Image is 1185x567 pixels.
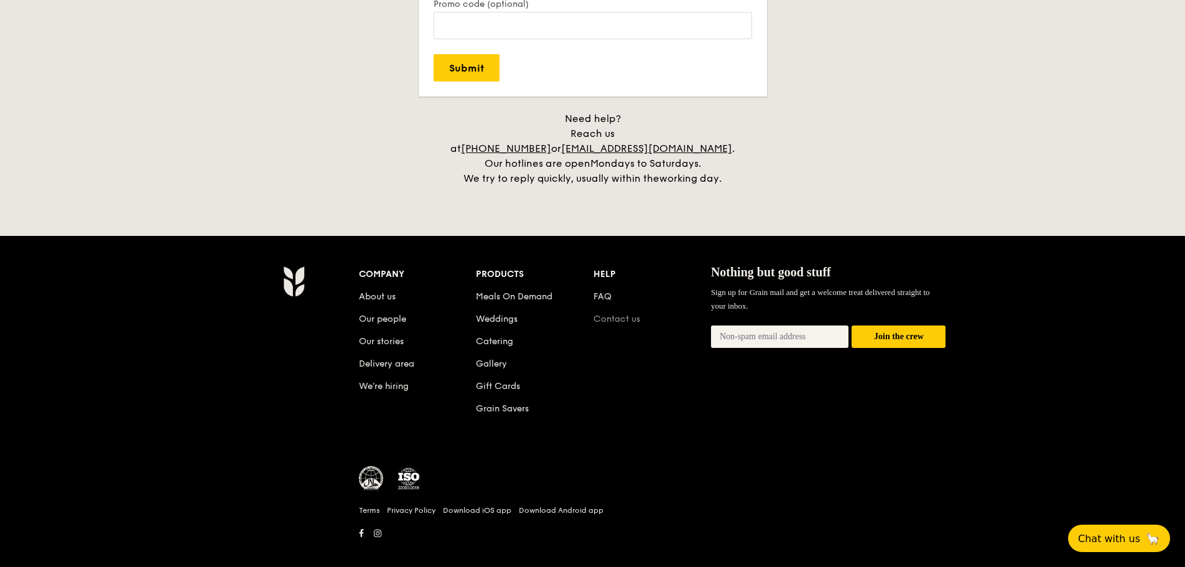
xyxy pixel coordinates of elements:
[359,291,396,302] a: About us
[461,143,551,154] a: [PHONE_NUMBER]
[1145,532,1160,546] span: 🦙
[359,505,379,515] a: Terms
[476,381,520,391] a: Gift Cards
[359,266,476,283] div: Company
[711,288,930,311] span: Sign up for Grain mail and get a welcome treat delivered straight to your inbox.
[434,54,500,82] input: Submit
[387,505,435,515] a: Privacy Policy
[476,314,518,324] a: Weddings
[561,143,732,154] a: [EMAIL_ADDRESS][DOMAIN_NAME]
[1078,533,1140,545] span: Chat with us
[476,266,593,283] div: Products
[852,326,946,349] button: Join the crew
[437,111,748,186] div: Need help? Reach us at or . Our hotlines are open We try to reply quickly, usually within the
[1068,525,1170,552] button: Chat with us🦙
[476,336,513,347] a: Catering
[590,157,701,169] span: Mondays to Saturdays.
[519,505,603,515] a: Download Android app
[476,403,529,414] a: Grain Savers
[711,326,849,348] input: Non-spam email address
[476,358,507,369] a: Gallery
[396,466,421,491] img: ISO Certified
[443,505,511,515] a: Download iOS app
[593,291,611,302] a: FAQ
[593,314,640,324] a: Contact us
[359,314,406,324] a: Our people
[283,266,305,297] img: AYc88T3wAAAABJRU5ErkJggg==
[476,291,552,302] a: Meals On Demand
[593,266,711,283] div: Help
[711,265,831,279] span: Nothing but good stuff
[359,466,384,491] img: MUIS Halal Certified
[235,542,951,552] h6: Revision
[359,358,414,369] a: Delivery area
[359,381,409,391] a: We’re hiring
[359,336,404,347] a: Our stories
[659,172,722,184] span: working day.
